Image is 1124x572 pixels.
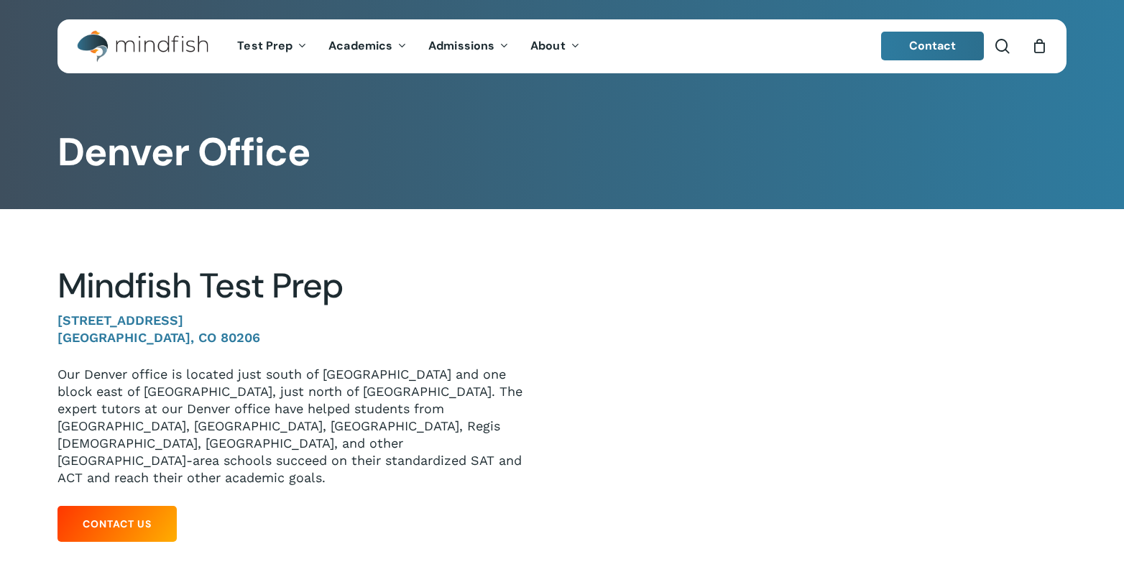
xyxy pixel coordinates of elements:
[57,129,1066,175] h1: Denver Office
[881,32,985,60] a: Contact
[428,38,494,53] span: Admissions
[83,517,152,531] span: Contact Us
[418,40,520,52] a: Admissions
[57,265,540,307] h2: Mindfish Test Prep
[909,38,957,53] span: Contact
[226,40,318,52] a: Test Prep
[57,313,183,328] strong: [STREET_ADDRESS]
[57,330,260,345] strong: [GEOGRAPHIC_DATA], CO 80206
[237,38,292,53] span: Test Prep
[520,40,591,52] a: About
[530,38,566,53] span: About
[57,506,177,542] a: Contact Us
[57,366,540,486] p: Our Denver office is located just south of [GEOGRAPHIC_DATA] and one block east of [GEOGRAPHIC_DA...
[318,40,418,52] a: Academics
[226,19,590,73] nav: Main Menu
[57,19,1067,73] header: Main Menu
[328,38,392,53] span: Academics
